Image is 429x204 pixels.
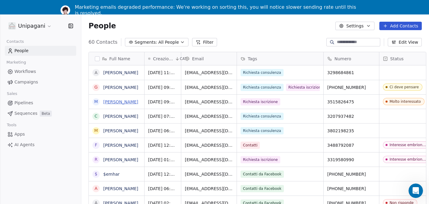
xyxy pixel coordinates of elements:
a: [PERSON_NAME] [103,70,138,75]
span: [PHONE_NUMBER] [327,186,375,192]
a: [PERSON_NAME] [103,128,138,133]
span: CAT [180,56,187,61]
span: Richiesta iscrizione [241,156,280,163]
a: People [5,46,76,56]
span: [DATE] 01:18 PM [148,157,177,163]
div: Marketing emails degraded performance: We're working on sorting this, you will notice slower send... [75,4,359,16]
span: Numero [334,56,351,62]
div: Interesse embrionale [390,157,427,162]
div: A [95,185,98,192]
span: Sequences [14,110,37,117]
span: Contatti da Facebook [241,185,284,192]
span: [EMAIL_ADDRESS][DOMAIN_NAME] [185,113,233,119]
div: Tags [237,52,323,65]
span: People [14,48,29,54]
a: [PERSON_NAME] [103,114,138,119]
span: [DATE] 09:53 PM [148,99,177,105]
span: 3298684861 [327,70,375,76]
img: logo%20unipagani.png [8,22,16,30]
span: AI Agents [14,142,35,148]
button: Edit View [388,38,422,46]
span: 3207937482 [327,113,375,119]
div: Interesse embrionale [390,143,427,147]
span: [DATE] 12:00 PM [148,171,177,177]
div: G [95,84,98,90]
a: AI Agents [5,140,76,150]
span: Apps [14,131,25,137]
span: Richiesta consulenza [241,69,284,76]
div: Creazione contattoCAT [145,52,181,65]
span: Campaigns [14,79,38,85]
span: [EMAIL_ADDRESS][DOMAIN_NAME] [185,157,233,163]
a: Workflows [5,67,76,77]
span: [EMAIL_ADDRESS][DOMAIN_NAME] [185,171,233,177]
a: [PERSON_NAME] [103,99,138,104]
span: 60 Contacts [89,39,117,46]
a: Pipelines [5,98,76,108]
span: Full Name [109,56,130,62]
span: Richiesta iscrizione [286,84,326,91]
span: 3319580990 [327,157,375,163]
div: Full Name [89,52,144,65]
button: Settings [335,22,374,30]
span: Richiesta consulenza [241,113,284,120]
a: [PERSON_NAME] [103,157,138,162]
button: Unipagani [7,21,53,31]
button: Filter [192,38,217,46]
span: [PHONE_NUMBER] [327,171,375,177]
span: All People [158,39,179,46]
div: R [95,156,98,163]
div: Ci deve pensare [390,85,419,89]
span: [EMAIL_ADDRESS][DOMAIN_NAME] [185,99,233,105]
div: Email [181,52,237,65]
a: SequencesBeta [5,108,76,118]
span: Richiesta consulenza [241,84,284,91]
iframe: Intercom live chat [409,184,423,198]
span: [PHONE_NUMBER] [327,84,375,90]
div: M [94,99,98,105]
div: F [95,142,97,148]
span: Sales [4,89,20,98]
span: Unipagani [18,22,45,30]
div: C [95,113,98,119]
span: Contacts [4,37,26,46]
span: [DATE] 07:37 PM [148,113,177,119]
a: $emhar [103,172,120,177]
span: 3488792087 [327,142,375,148]
span: Status [390,56,404,62]
div: $ [95,171,98,177]
div: M [94,127,98,134]
span: Tags [248,56,257,62]
span: Richiesta consulenza [241,127,284,134]
span: Marketing [4,58,29,67]
div: Molto interessato [390,99,421,104]
span: [DATE] 06:00 PM [148,186,177,192]
span: [DATE] 12:45 PM [148,142,177,148]
span: [EMAIL_ADDRESS][DOMAIN_NAME] [185,142,233,148]
span: Segments: [135,39,157,46]
span: Tools [4,121,19,130]
a: [PERSON_NAME] [103,143,138,148]
span: Richiesta iscrizione [241,98,280,105]
span: Beta [40,111,52,117]
a: Apps [5,129,76,139]
a: Campaigns [5,77,76,87]
span: Contatti da Facebook [241,171,284,178]
span: 3802198235 [327,128,375,134]
span: [DATE] 06:25 PM [148,128,177,134]
span: Contatti [241,142,260,149]
span: 3515826475 [327,99,375,105]
span: [EMAIL_ADDRESS][DOMAIN_NAME] [185,84,233,90]
span: Pipelines [14,100,33,106]
span: Workflows [14,68,36,75]
span: People [89,21,116,30]
div: Numero [324,52,379,65]
span: Creazione contatto [153,56,174,62]
span: [EMAIL_ADDRESS][DOMAIN_NAME] [185,128,233,134]
img: Profile image for Ram [61,5,70,15]
span: [DATE] 11:54 PM [148,70,177,76]
a: [PERSON_NAME] [103,186,138,191]
button: Add Contacts [379,22,422,30]
a: [PERSON_NAME] [103,85,138,90]
span: [EMAIL_ADDRESS][DOMAIN_NAME] [185,70,233,76]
